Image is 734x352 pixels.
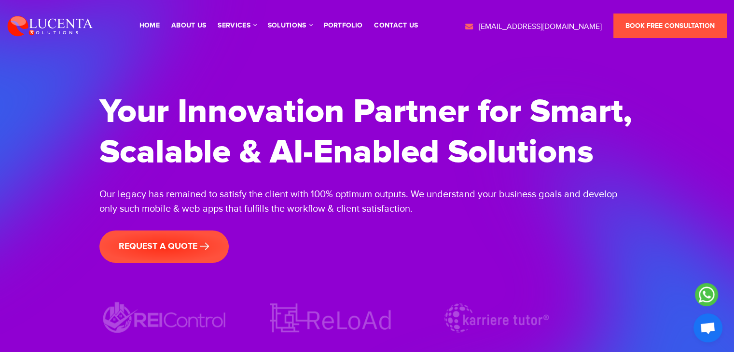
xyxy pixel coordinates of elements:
a: solutions [268,22,312,29]
a: request a quote [99,230,229,263]
a: [EMAIL_ADDRESS][DOMAIN_NAME] [464,21,602,33]
a: portfolio [324,22,363,29]
img: Lucenta Solutions [7,14,93,37]
img: REIControl [99,299,230,337]
span: Book Free Consultation [625,22,715,30]
h1: Your Innovation Partner for Smart, Scalable & AI-Enabled Solutions [99,92,635,173]
a: services [218,22,256,29]
a: Open chat [693,313,722,342]
img: banner-arrow.png [200,243,209,250]
div: Our legacy has remained to satisfy the client with 100% optimum outputs. We understand your busin... [99,187,635,216]
a: Book Free Consultation [613,14,727,38]
img: Karriere tutor [431,299,562,337]
a: contact us [374,22,418,29]
span: request a quote [119,241,209,252]
img: ReLoAd [265,299,396,337]
a: About Us [171,22,206,29]
a: Home [139,22,160,29]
